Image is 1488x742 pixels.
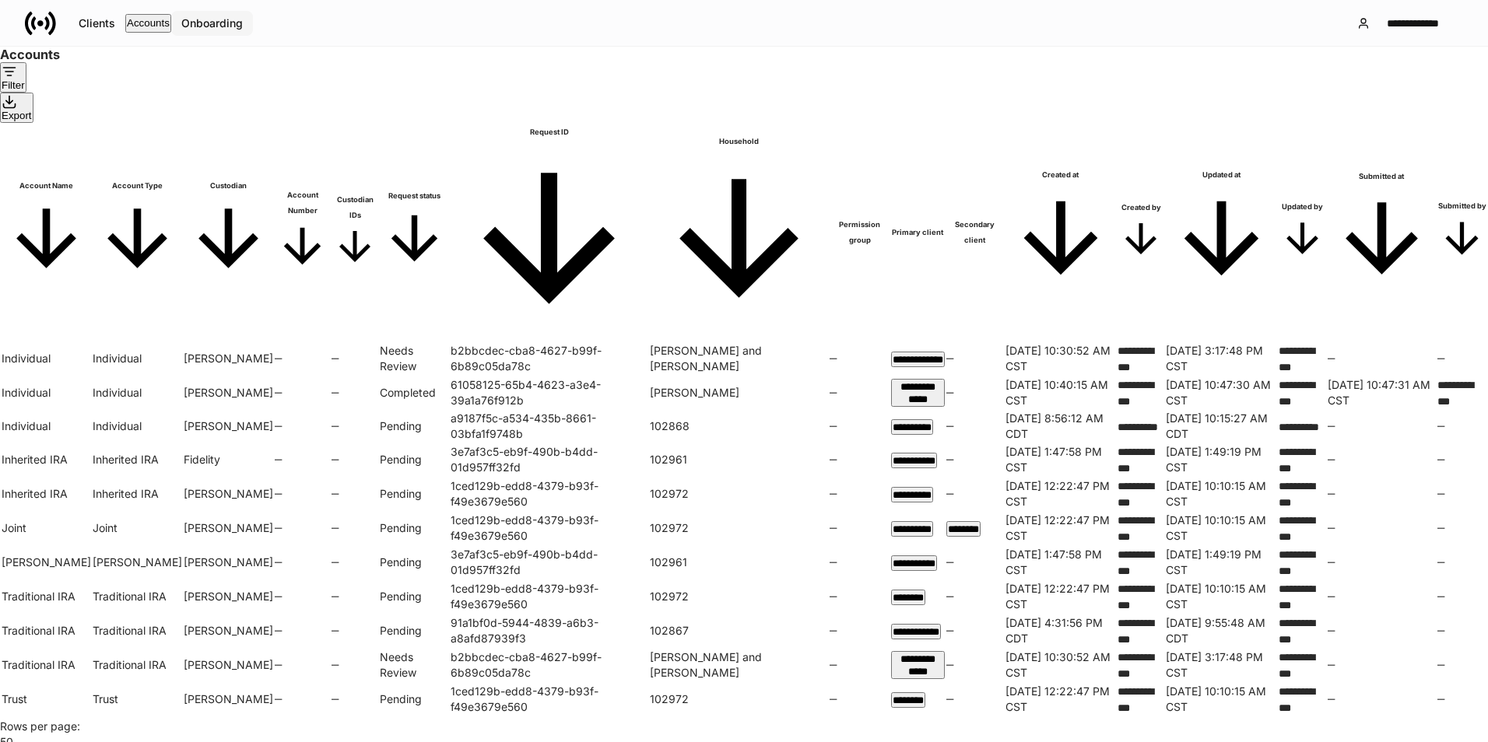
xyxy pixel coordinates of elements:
p: [DATE] 10:40:15 AM CST [1005,377,1117,408]
span: Custodian [184,178,273,285]
td: 2025-01-09T18:22:47.569Z [1005,683,1117,716]
td: Pending [380,546,449,579]
td: 1ced129b-edd8-4379-b93f-f49e3679e560 [451,512,647,544]
td: 2025-02-03T16:47:31.290Z [1328,376,1437,409]
td: 91a1bf0d-5944-4839-a6b3-a8afd87939f3 [451,614,647,647]
h6: Submitted at [1328,169,1437,184]
p: [DATE] 10:10:15 AM CST [1166,478,1277,509]
td: 40256c1e-d71d-4c86-85e2-ed78f9d2a692 [891,580,946,613]
span: Updated at [1166,167,1277,296]
td: 1ced129b-edd8-4379-b93f-f49e3679e560 [451,580,647,613]
h6: — [275,520,330,536]
h6: — [1328,691,1437,707]
span: Request status [380,188,449,275]
p: [DATE] 9:55:48 AM CDT [1166,615,1277,646]
p: [DATE] 1:49:19 PM CST [1166,444,1277,475]
td: Inherited IRA [2,443,91,476]
h6: — [946,385,1003,401]
span: Secondary client [946,217,1003,248]
td: Traditional IRA [2,580,91,613]
td: Schwab [184,376,273,409]
h6: — [1437,351,1486,366]
h6: — [1328,486,1437,502]
p: [DATE] 1:47:58 PM CST [1005,547,1117,578]
div: Filter [2,79,25,91]
h6: Account Number [275,187,330,219]
h6: — [1437,657,1486,673]
span: Request ID [451,124,647,339]
h6: — [1437,555,1486,570]
td: Schwab [184,649,273,681]
td: Pending [380,683,449,716]
h6: — [946,691,1003,707]
p: [DATE] 10:47:31 AM CST [1328,377,1437,408]
td: Schwab [184,411,273,442]
h6: — [1437,452,1486,467]
h6: Account Type [93,178,182,194]
h6: Household [650,134,829,149]
td: Individual [2,342,91,375]
td: 2025-02-03T16:40:15.681Z [1005,376,1117,409]
td: Individual [2,411,91,442]
h6: — [275,385,330,401]
td: Schwab [184,478,273,510]
h6: — [275,418,330,434]
p: [DATE] 10:30:52 AM CST [1005,343,1117,374]
p: [DATE] 12:22:47 PM CST [1005,478,1117,509]
h6: Permission group [830,217,889,248]
td: 2025-02-13T16:30:52.848Z [1005,342,1117,375]
p: [DATE] 10:10:15 AM CST [1166,684,1277,715]
span: Account Number [275,187,330,276]
td: Pending [380,411,449,442]
td: Fidelity [184,443,273,476]
h6: — [332,452,378,467]
h6: — [830,520,889,536]
td: Trust [2,683,91,716]
td: Roth IRA [93,546,182,579]
h6: — [332,351,378,366]
td: Pending [380,580,449,613]
td: b2bbcdec-cba8-4627-b99f-6b89c05da78c [451,649,647,681]
td: 2025-02-03T16:47:30.643Z [1166,376,1277,409]
td: Inherited IRA [93,478,182,510]
td: 36ed21e0-8315-4656-a667-b71b8cc038bc [891,411,946,442]
h6: Custodian IDs [332,192,378,223]
td: 2025-01-27T16:10:15.779Z [1166,478,1277,510]
td: Completed [380,376,449,409]
td: 2025-01-09T18:22:47.569Z [1005,512,1117,544]
button: Accounts [125,14,171,33]
td: Schwab [184,342,273,375]
td: 2025-08-13T13:56:12.695Z [1005,411,1117,442]
h6: — [830,418,889,434]
h6: — [1437,520,1486,536]
td: 2025-01-30T19:47:58.678Z [1005,443,1117,476]
p: 102972 [650,589,829,604]
h6: — [1437,589,1486,604]
p: [DATE] 12:22:47 PM CST [1005,513,1117,544]
p: [DATE] 12:22:47 PM CST [1005,684,1117,715]
h6: — [830,691,889,707]
td: Schwab [184,614,273,647]
h6: — [275,623,330,639]
td: 2f405036-ccc9-49d7-b069-00593d75a752 [891,614,946,647]
h6: Created at [1005,167,1117,183]
td: 3e7af3c5-eb9f-490b-b4dd-01d957ff32fd [451,443,647,476]
h6: — [1328,351,1437,366]
h6: — [275,452,330,467]
h6: Account Name [2,178,91,194]
span: Custodian IDs [332,192,378,272]
h6: — [946,657,1003,673]
td: Individual [2,376,91,409]
div: Onboarding [181,16,243,31]
td: 2025-08-06T21:31:56.022Z [1005,614,1117,647]
td: 2025-01-27T16:10:15.779Z [1166,512,1277,544]
td: Schwab [184,683,273,716]
span: Created by [1118,200,1164,264]
h6: — [332,555,378,570]
h6: — [332,657,378,673]
p: 102867 [650,623,829,639]
td: 2025-01-27T16:10:15.779Z [1166,580,1277,613]
h6: Submitted by [1437,198,1486,214]
span: Household [650,134,829,331]
span: Submitted by [1437,198,1486,265]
